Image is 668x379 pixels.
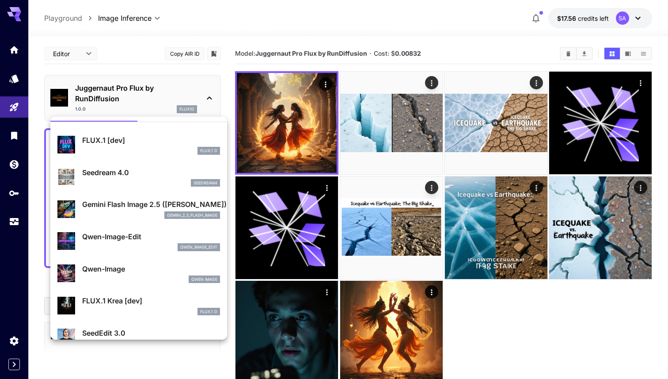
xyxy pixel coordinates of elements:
p: Qwen-Image [82,264,220,274]
p: Gemini Flash Image 2.5 ([PERSON_NAME]) [82,199,220,210]
p: FLUX.1 Krea [dev] [82,295,220,306]
div: Seedream 4.0seedream4 [57,164,220,191]
div: Qwen-ImageQwen Image [57,260,220,287]
div: SeedEdit 3.0 [57,324,220,351]
p: Qwen Image [191,276,217,283]
p: SeedEdit 3.0 [82,328,220,338]
p: Qwen-Image-Edit [82,231,220,242]
p: Seedream 4.0 [82,167,220,178]
p: qwen_image_edit [180,244,217,250]
div: Gemini Flash Image 2.5 ([PERSON_NAME])gemini_2_5_flash_image [57,195,220,222]
p: FLUX.1 [dev] [82,135,220,145]
div: Qwen-Image-Editqwen_image_edit [57,228,220,255]
div: FLUX.1 [dev]FLUX.1 D [57,131,220,158]
p: seedream4 [194,180,217,186]
p: FLUX.1 D [200,309,217,315]
p: FLUX.1 D [200,148,217,154]
p: gemini_2_5_flash_image [167,212,217,218]
div: FLUX.1 Krea [dev]FLUX.1 D [57,292,220,319]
